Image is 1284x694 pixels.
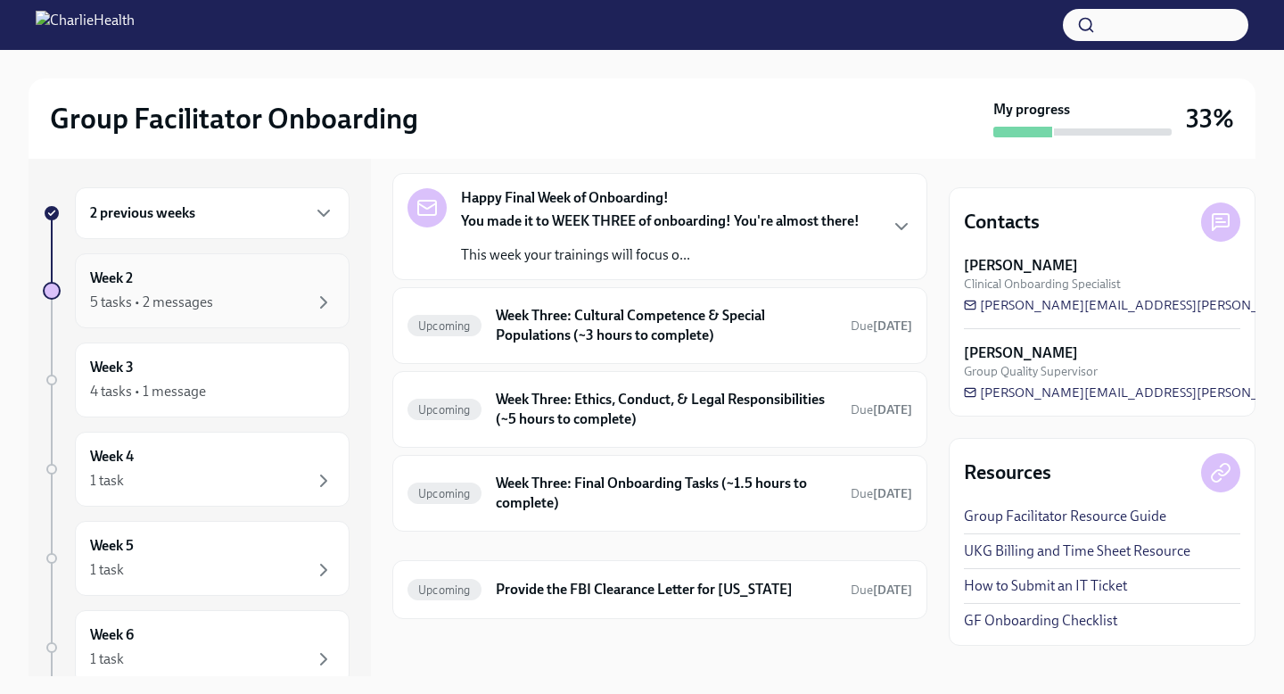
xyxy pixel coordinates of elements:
[851,318,912,334] span: Due
[964,507,1166,526] a: Group Facilitator Resource Guide
[407,386,912,433] a: UpcomingWeek Three: Ethics, Conduct, & Legal Responsibilities (~5 hours to complete)Due[DATE]
[90,560,124,580] div: 1 task
[964,209,1040,235] h4: Contacts
[461,245,860,265] p: This week your trainings will focus o...
[407,470,912,516] a: UpcomingWeek Three: Final Onboarding Tasks (~1.5 hours to complete)Due[DATE]
[461,188,669,208] strong: Happy Final Week of Onboarding!
[407,302,912,349] a: UpcomingWeek Three: Cultural Competence & Special Populations (~3 hours to complete)Due[DATE]
[964,256,1078,276] strong: [PERSON_NAME]
[50,101,418,136] h2: Group Facilitator Onboarding
[851,401,912,418] span: September 29th, 2025 10:00
[964,363,1098,380] span: Group Quality Supervisor
[851,402,912,417] span: Due
[496,580,836,599] h6: Provide the FBI Clearance Letter for [US_STATE]
[993,100,1070,120] strong: My progress
[873,402,912,417] strong: [DATE]
[496,474,836,513] h6: Week Three: Final Onboarding Tasks (~1.5 hours to complete)
[407,403,481,417] span: Upcoming
[43,253,350,328] a: Week 25 tasks • 2 messages
[851,485,912,502] span: September 27th, 2025 10:00
[90,382,206,401] div: 4 tasks • 1 message
[90,625,134,645] h6: Week 6
[873,486,912,501] strong: [DATE]
[43,432,350,507] a: Week 41 task
[964,576,1127,596] a: How to Submit an IT Ticket
[851,582,912,599] span: October 14th, 2025 10:00
[964,343,1078,363] strong: [PERSON_NAME]
[90,269,133,288] h6: Week 2
[90,293,213,312] div: 5 tasks • 2 messages
[851,582,912,598] span: Due
[496,390,836,429] h6: Week Three: Ethics, Conduct, & Legal Responsibilities (~5 hours to complete)
[36,11,135,39] img: CharlieHealth
[873,582,912,598] strong: [DATE]
[407,583,481,597] span: Upcoming
[964,459,1051,486] h4: Resources
[43,610,350,685] a: Week 61 task
[851,486,912,501] span: Due
[43,343,350,417] a: Week 34 tasks • 1 message
[964,611,1117,631] a: GF Onboarding Checklist
[75,187,350,239] div: 2 previous weeks
[496,306,836,345] h6: Week Three: Cultural Competence & Special Populations (~3 hours to complete)
[90,471,124,491] div: 1 task
[461,212,860,229] strong: You made it to WEEK THREE of onboarding! You're almost there!
[90,536,134,556] h6: Week 5
[873,318,912,334] strong: [DATE]
[964,541,1190,561] a: UKG Billing and Time Sheet Resource
[1186,103,1234,135] h3: 33%
[407,487,481,500] span: Upcoming
[851,318,912,335] span: September 29th, 2025 10:00
[90,358,134,377] h6: Week 3
[90,447,134,467] h6: Week 4
[43,521,350,596] a: Week 51 task
[964,276,1121,293] span: Clinical Onboarding Specialist
[90,203,195,223] h6: 2 previous weeks
[407,575,912,604] a: UpcomingProvide the FBI Clearance Letter for [US_STATE]Due[DATE]
[407,319,481,333] span: Upcoming
[90,649,124,669] div: 1 task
